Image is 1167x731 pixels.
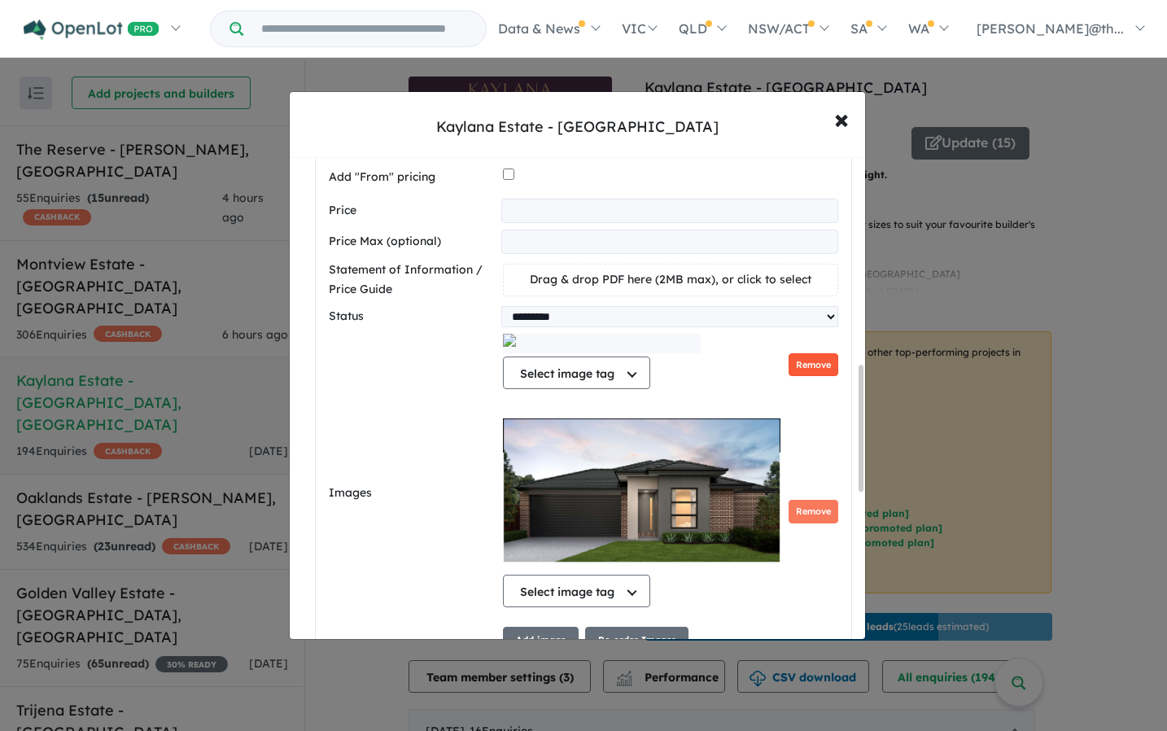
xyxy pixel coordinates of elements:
[329,168,496,187] label: Add "From" pricing
[329,201,495,221] label: Price
[503,575,650,607] button: Select image tag
[789,500,838,523] button: Remove
[24,20,160,40] img: Openlot PRO Logo White
[247,11,483,46] input: Try estate name, suburb, builder or developer
[436,116,719,138] div: Kaylana Estate - [GEOGRAPHIC_DATA]
[585,627,688,654] button: Re-order Images
[503,357,650,389] button: Select image tag
[329,307,495,326] label: Status
[329,260,496,300] label: Statement of Information / Price Guide
[530,272,811,287] span: Drag & drop PDF here (2MB max), or click to select
[329,232,495,252] label: Price Max (optional)
[789,353,838,377] button: Remove
[329,484,496,503] label: Images
[834,101,849,136] span: ×
[503,334,701,353] img: Kaylana Estate - Tarneit - Lot 126
[503,409,780,571] img: Kaylana Estate - Tarneit - Lot 126
[977,20,1124,37] span: [PERSON_NAME]@th...
[503,627,579,654] button: Add image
